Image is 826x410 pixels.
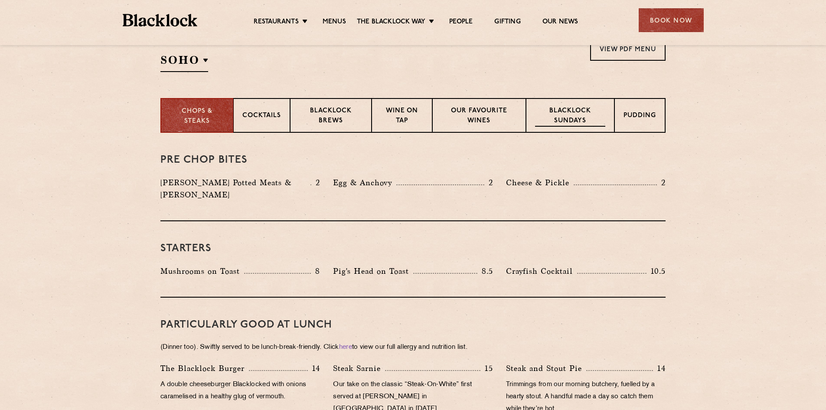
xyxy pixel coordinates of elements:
p: Blacklock Sundays [535,106,605,127]
h3: Starters [160,243,666,254]
p: Cocktails [242,111,281,122]
p: 10.5 [646,266,666,277]
a: The Blacklock Way [357,18,425,27]
p: 14 [653,363,666,374]
p: Crayfish Cocktail [506,265,577,277]
a: Gifting [494,18,520,27]
a: Menus [323,18,346,27]
div: Book Now [639,8,704,32]
a: People [449,18,473,27]
p: Steak Sarnie [333,362,385,374]
p: Pig's Head on Toast [333,265,413,277]
p: 8 [311,266,320,277]
a: View PDF Menu [590,37,666,61]
a: Restaurants [254,18,299,27]
h3: PARTICULARLY GOOD AT LUNCH [160,319,666,331]
p: 2 [657,177,666,188]
p: 15 [480,363,493,374]
p: Mushrooms on Toast [160,265,244,277]
p: Steak and Stout Pie [506,362,586,374]
p: Cheese & Pickle [506,177,574,189]
p: Wine on Tap [381,106,423,127]
a: Our News [542,18,578,27]
p: Our favourite wines [441,106,516,127]
h3: Pre Chop Bites [160,154,666,166]
p: Egg & Anchovy [333,177,396,189]
a: here [339,344,352,351]
p: Chops & Steaks [170,107,224,126]
p: Blacklock Brews [299,106,362,127]
p: 8.5 [477,266,493,277]
p: Pudding [624,111,656,122]
p: 14 [308,363,320,374]
p: 2 [484,177,493,188]
img: BL_Textured_Logo-footer-cropped.svg [123,14,198,26]
p: The Blacklock Burger [160,362,249,374]
h2: SOHO [160,52,208,72]
p: [PERSON_NAME] Potted Meats & [PERSON_NAME] [160,177,310,201]
p: 2 [311,177,320,188]
p: (Dinner too). Swiftly served to be lunch-break-friendly. Click to view our full allergy and nutri... [160,341,666,354]
p: A double cheeseburger Blacklocked with onions caramelised in a healthy glug of vermouth. [160,379,320,403]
